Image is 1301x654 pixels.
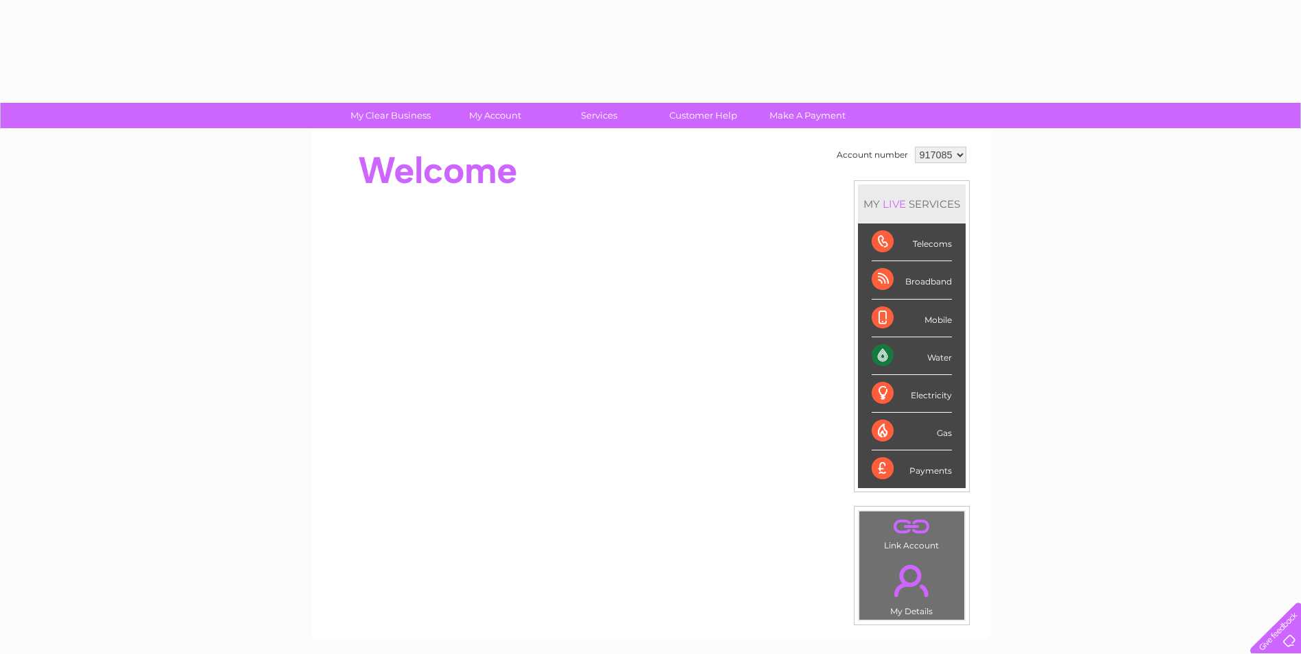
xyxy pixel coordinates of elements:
div: Payments [872,450,952,487]
div: MY SERVICES [858,184,966,223]
div: Mobile [872,300,952,337]
a: Services [542,103,656,128]
div: Water [872,337,952,375]
a: My Clear Business [334,103,447,128]
a: . [863,557,961,605]
div: Telecoms [872,223,952,261]
div: LIVE [880,197,909,210]
a: Customer Help [647,103,760,128]
td: Link Account [859,511,965,554]
td: Account number [833,143,911,167]
td: My Details [859,553,965,620]
div: Gas [872,413,952,450]
a: . [863,515,961,539]
div: Electricity [872,375,952,413]
a: My Account [438,103,551,128]
div: Broadband [872,261,952,299]
a: Make A Payment [751,103,864,128]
